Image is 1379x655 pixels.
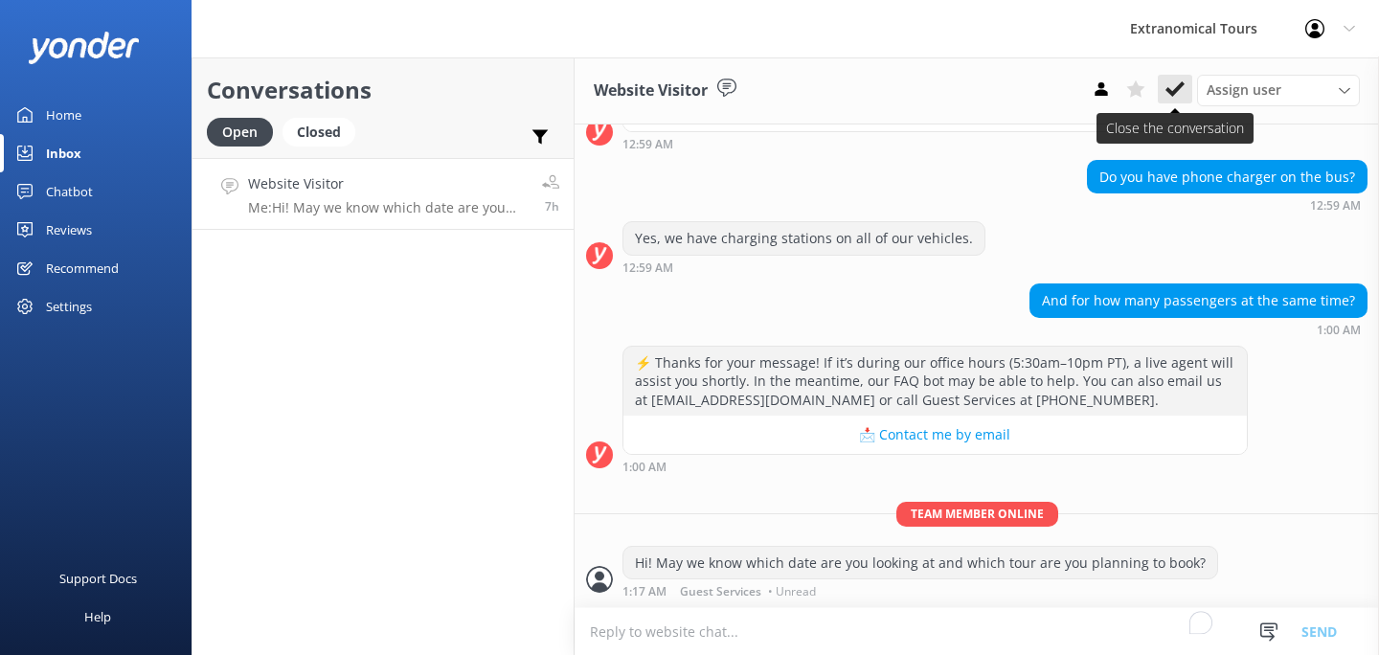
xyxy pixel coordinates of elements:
button: 📩 Contact me by email [623,416,1247,454]
a: Website VisitorMe:Hi! May we know which date are you looking at and which tour are you planning t... [192,158,574,230]
div: Do you have phone charger on the bus? [1088,161,1367,193]
strong: 12:59 AM [622,139,673,150]
div: 09:59am 12-Aug-2025 (UTC -07:00) America/Tijuana [622,137,1248,150]
span: Guest Services [680,586,761,598]
div: Hi! May we know which date are you looking at and which tour are you planning to book? [623,547,1217,579]
h3: Website Visitor [594,79,708,103]
strong: 1:00 AM [1317,325,1361,336]
div: Closed [283,118,355,147]
div: Yes, we have charging stations on all of our vehicles. [623,222,984,255]
strong: 12:59 AM [622,262,673,274]
div: 10:00am 12-Aug-2025 (UTC -07:00) America/Tijuana [1029,323,1368,336]
div: 10:00am 12-Aug-2025 (UTC -07:00) America/Tijuana [622,460,1248,473]
strong: 1:00 AM [622,462,667,473]
div: Chatbot [46,172,93,211]
div: Recommend [46,249,119,287]
div: Open [207,118,273,147]
div: And for how many passengers at the same time? [1030,284,1367,317]
span: • Unread [768,586,816,598]
span: Assign user [1207,79,1281,101]
div: 09:59am 12-Aug-2025 (UTC -07:00) America/Tijuana [622,260,985,274]
div: Help [84,598,111,636]
strong: 12:59 AM [1310,200,1361,212]
a: Closed [283,121,365,142]
p: Me: Hi! May we know which date are you looking at and which tour are you planning to book? [248,199,528,216]
div: 10:17am 12-Aug-2025 (UTC -07:00) America/Tijuana [622,584,1218,598]
h4: Website Visitor [248,173,528,194]
h2: Conversations [207,72,559,108]
img: yonder-white-logo.png [29,32,139,63]
div: 09:59am 12-Aug-2025 (UTC -07:00) America/Tijuana [1087,198,1368,212]
strong: 1:17 AM [622,586,667,598]
div: Home [46,96,81,134]
div: Inbox [46,134,81,172]
div: ⚡ Thanks for your message! If it’s during our office hours (5:30am–10pm PT), a live agent will as... [623,347,1247,417]
a: Open [207,121,283,142]
div: Assign User [1197,75,1360,105]
span: Team member online [896,502,1058,526]
div: Support Docs [59,559,137,598]
div: Settings [46,287,92,326]
textarea: To enrich screen reader interactions, please activate Accessibility in Grammarly extension settings [575,608,1379,655]
span: 10:17am 12-Aug-2025 (UTC -07:00) America/Tijuana [545,198,559,215]
div: Reviews [46,211,92,249]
